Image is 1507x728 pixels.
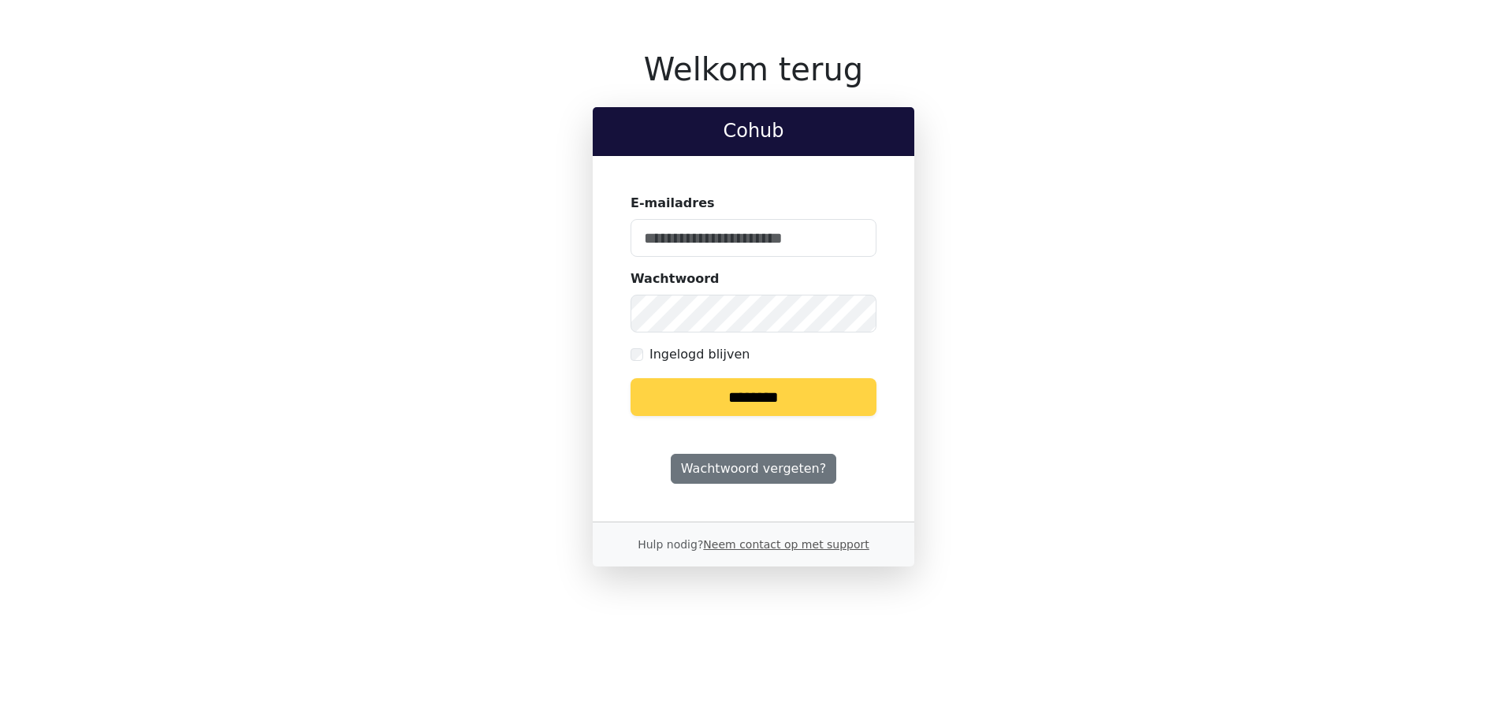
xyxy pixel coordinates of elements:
a: Wachtwoord vergeten? [671,454,836,484]
label: Wachtwoord [631,269,720,288]
h2: Cohub [605,120,902,143]
a: Neem contact op met support [703,538,869,551]
label: Ingelogd blijven [649,345,750,364]
small: Hulp nodig? [638,538,869,551]
label: E-mailadres [631,194,715,213]
h1: Welkom terug [593,50,914,88]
